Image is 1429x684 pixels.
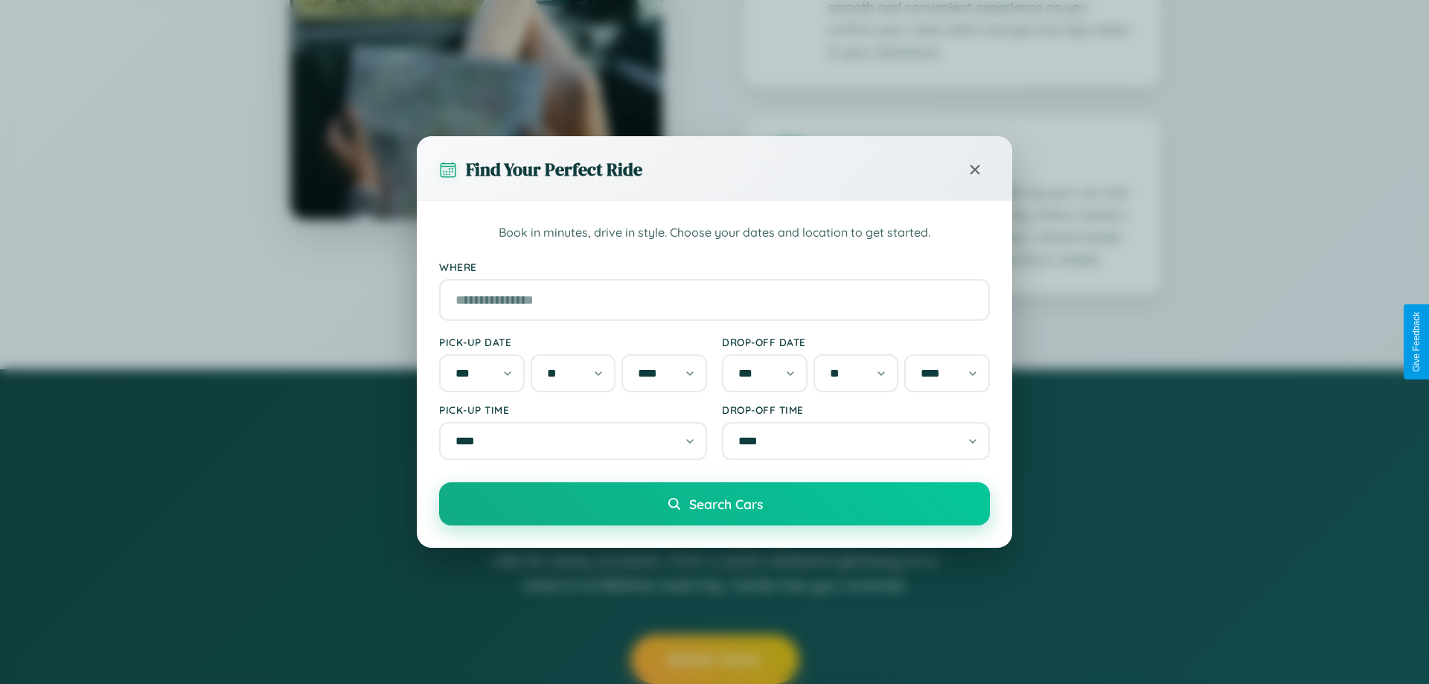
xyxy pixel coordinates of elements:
label: Pick-up Date [439,336,707,348]
label: Drop-off Date [722,336,990,348]
label: Pick-up Time [439,403,707,416]
label: Drop-off Time [722,403,990,416]
span: Search Cars [689,496,763,512]
button: Search Cars [439,482,990,525]
label: Where [439,261,990,273]
h3: Find Your Perfect Ride [466,157,642,182]
p: Book in minutes, drive in style. Choose your dates and location to get started. [439,223,990,243]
